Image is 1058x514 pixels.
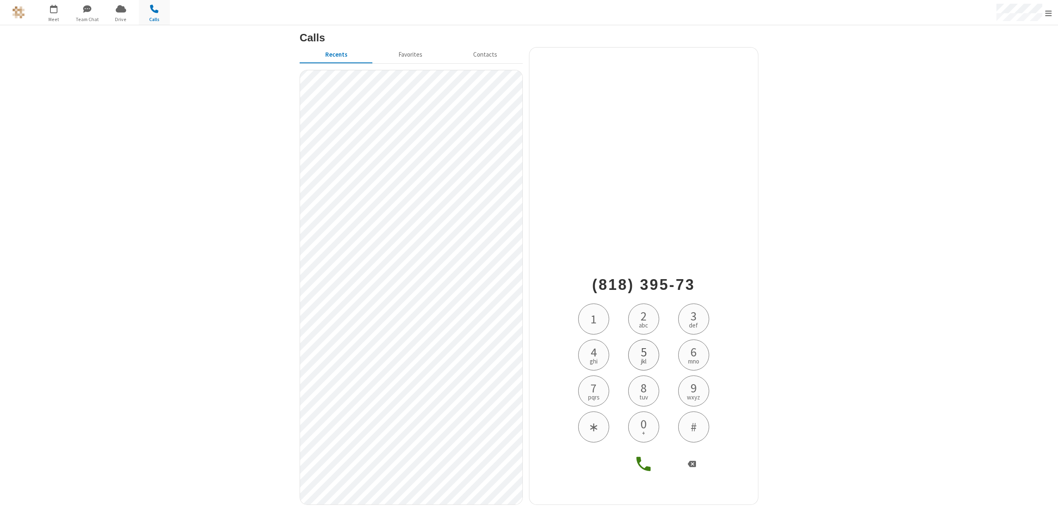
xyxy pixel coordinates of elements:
span: ∗ [589,421,599,433]
button: 3def [678,304,709,335]
button: Contacts [448,47,523,63]
button: Recents [300,47,373,63]
button: Favorites [373,47,448,63]
span: 2 [641,310,647,322]
button: 0+ [628,411,659,442]
span: def [689,322,698,328]
span: 8 [641,382,647,394]
span: 5 [641,346,647,358]
button: 4ghi [578,339,609,371]
span: 6 [691,346,697,358]
button: 7pqrs [578,375,609,406]
span: 9 [691,382,697,394]
h3: Calls [300,32,758,43]
span: tuv [639,394,648,400]
span: 7 [591,382,597,394]
span: ghi [590,358,598,364]
button: 2abc [628,304,659,335]
button: 6mno [678,339,709,371]
span: Drive [105,16,136,23]
span: 1 [591,313,597,325]
button: 5jkl [628,339,659,371]
button: 8tuv [628,375,659,406]
button: 1 [578,304,609,335]
span: 0 [641,418,647,430]
h4: Phone number [572,277,716,304]
span: 3 [691,310,697,322]
span: abc [639,322,648,328]
span: Calls [139,16,170,23]
span: wxyz [687,394,700,400]
button: # [678,411,709,442]
span: Team Chat [72,16,103,23]
img: iotum.​ucaas.​tech [12,6,25,19]
button: ∗ [578,411,609,442]
iframe: Chat [1037,492,1052,508]
span: mno [688,358,699,364]
span: Meet [38,16,69,23]
button: 9wxyz [678,375,709,406]
span: (818) 395-73 [592,276,695,293]
span: pqrs [588,394,600,400]
span: # [691,421,697,433]
span: + [642,430,645,436]
span: jkl [641,358,646,364]
span: 4 [591,346,597,358]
